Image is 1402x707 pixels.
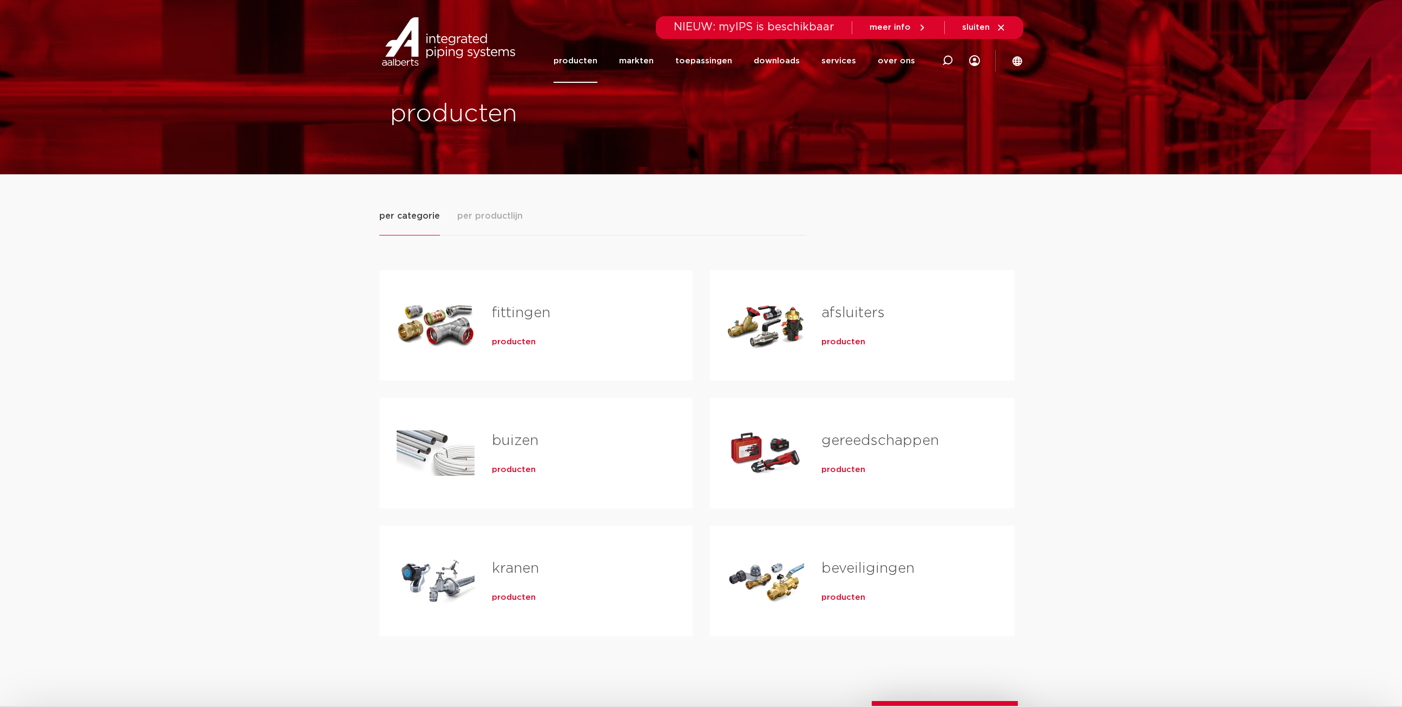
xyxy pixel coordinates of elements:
[821,464,865,475] a: producten
[675,39,732,83] a: toepassingen
[492,337,536,348] a: producten
[379,210,440,222] span: per categorie
[390,97,696,132] h1: producten
[674,22,834,32] span: NIEUW: myIPS is beschikbaar
[492,306,550,320] a: fittingen
[870,23,927,32] a: meer info
[821,561,914,575] a: beveiligingen
[554,39,597,83] a: producten
[619,39,654,83] a: markten
[821,592,865,603] a: producten
[821,306,885,320] a: afsluiters
[492,592,536,603] a: producten
[962,23,1006,32] a: sluiten
[821,39,856,83] a: services
[457,210,523,222] span: per productlijn
[492,464,536,475] a: producten
[878,39,915,83] a: over ons
[492,561,539,575] a: kranen
[492,434,538,448] a: buizen
[379,209,1023,653] div: Tabs. Open items met enter of spatie, sluit af met escape en navigeer met de pijltoetsen.
[821,337,865,348] a: producten
[821,434,939,448] a: gereedschappen
[554,39,915,83] nav: Menu
[754,39,800,83] a: downloads
[962,23,990,31] span: sluiten
[870,23,911,31] span: meer info
[969,39,980,83] div: my IPS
